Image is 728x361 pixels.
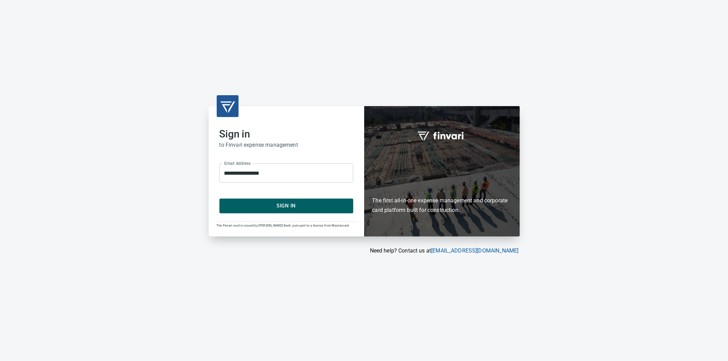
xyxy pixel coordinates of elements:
[217,224,349,227] span: The Finvari card is issued by [PERSON_NAME] Bank, pursuant to a license from Mastercard
[227,201,346,210] span: Sign In
[219,140,353,150] h6: to Finvari expense management
[372,156,512,215] h6: The first all-in-one expense management and corporate card platform built for construction.
[219,199,353,213] button: Sign In
[209,247,519,255] p: Need help? Contact us at
[431,247,518,254] a: [EMAIL_ADDRESS][DOMAIN_NAME]
[219,128,353,140] h2: Sign in
[416,128,468,143] img: fullword_logo_white.png
[364,106,520,236] div: Finvari
[219,98,236,114] img: transparent_logo.png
